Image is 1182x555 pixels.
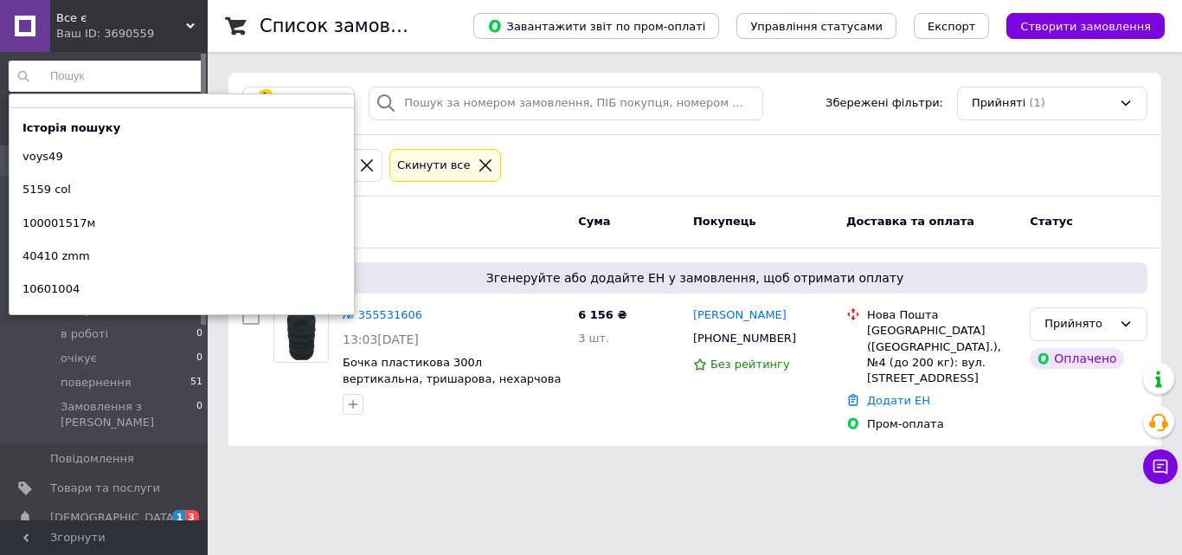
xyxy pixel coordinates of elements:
[61,399,196,430] span: Замовлення з [PERSON_NAME]
[10,177,84,202] div: 5159 col
[185,510,199,525] span: 3
[914,13,990,39] button: Експорт
[867,394,930,407] a: Додати ЕН
[50,451,134,467] span: Повідомлення
[972,95,1025,112] span: Прийняті
[9,61,204,92] input: Пошук
[473,13,719,39] button: Завантажити звіт по пром-оплаті
[196,399,202,430] span: 0
[258,89,273,105] div: 1
[56,10,186,26] span: Все є
[172,510,186,525] span: 1
[690,327,800,350] div: [PHONE_NUMBER]
[928,20,976,33] span: Експорт
[61,351,97,366] span: очікує
[10,244,103,268] div: 40410 zmm
[1006,13,1165,39] button: Створити замовлення
[50,481,160,496] span: Товари та послуги
[693,215,756,228] span: Покупець
[1030,348,1123,369] div: Оплачено
[10,120,133,136] div: Історія пошуку
[1143,449,1178,484] button: Чат з покупцем
[693,307,787,324] a: [PERSON_NAME]
[578,215,610,228] span: Cума
[10,145,76,169] div: voys49
[867,323,1016,386] div: [GEOGRAPHIC_DATA] ([GEOGRAPHIC_DATA].), №4 (до 200 кг): вул. [STREET_ADDRESS]
[196,351,202,366] span: 0
[736,13,896,39] button: Управління статусами
[846,215,974,228] span: Доставка та оплата
[343,308,422,321] a: № 355531606
[274,308,328,362] img: Фото товару
[710,358,790,371] span: Без рейтингу
[343,356,561,401] a: Бочка пластикова 300л вертикальна, тришарова, нехарчова Рото Європласт
[825,95,943,112] span: Збережені фільтри:
[867,307,1016,323] div: Нова Пошта
[196,326,202,342] span: 0
[578,308,626,321] span: 6 156 ₴
[867,416,1016,432] div: Пром-оплата
[989,19,1165,32] a: Створити замовлення
[394,157,474,175] div: Cкинути все
[343,332,419,346] span: 13:03[DATE]
[190,375,202,390] span: 51
[50,510,178,526] span: [DEMOGRAPHIC_DATA]
[61,326,108,342] span: в роботі
[487,18,705,34] span: Завантажити звіт по пром-оплаті
[56,26,208,42] div: Ваш ID: 3690559
[1020,20,1151,33] span: Створити замовлення
[260,16,435,36] h1: Список замовлень
[1030,215,1073,228] span: Статус
[61,375,132,390] span: повернення
[369,87,763,120] input: Пошук за номером замовлення, ПІБ покупця, номером телефону, Email, номером накладної
[1044,315,1112,333] div: Прийнято
[1029,96,1044,109] span: (1)
[578,332,609,345] span: 3 шт.
[249,269,1140,287] span: Згенеруйте або додайте ЕН у замовлення, щоб отримати оплату
[10,277,93,301] div: 10601004
[273,307,329,363] a: Фото товару
[10,211,108,236] div: 100001517м
[750,20,883,33] span: Управління статусами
